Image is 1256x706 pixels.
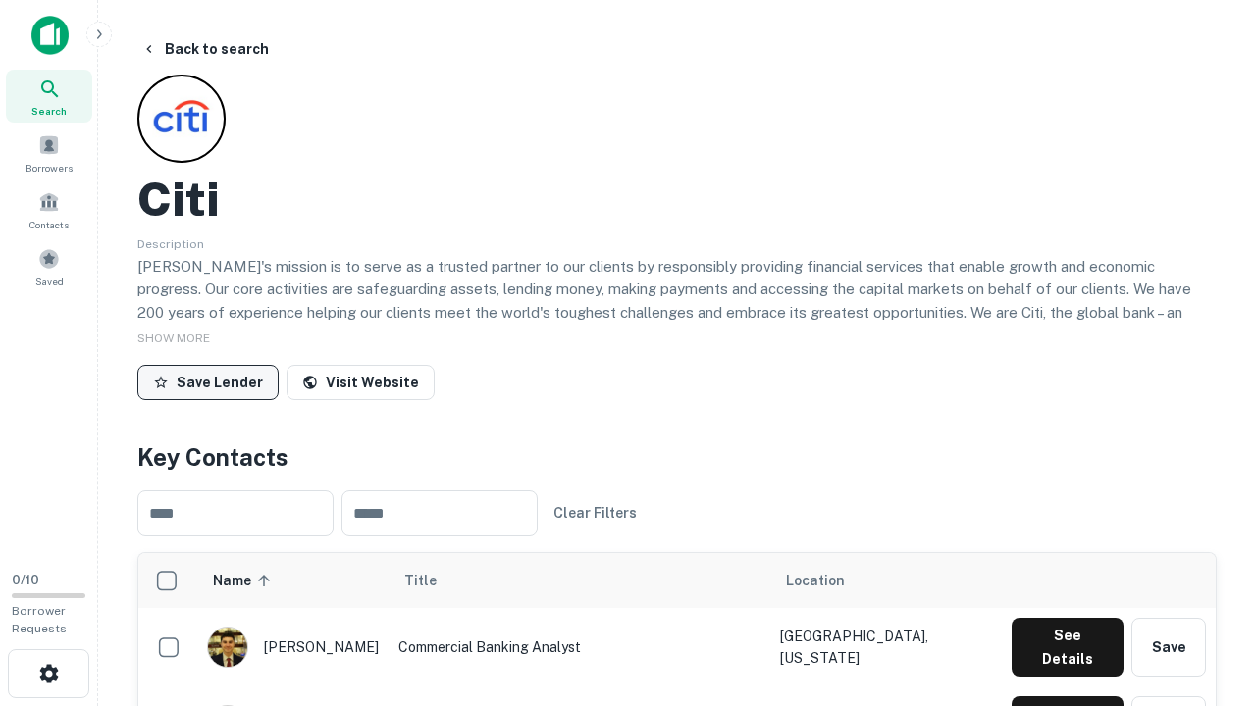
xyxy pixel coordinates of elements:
h4: Key Contacts [137,439,1217,475]
span: Borrower Requests [12,604,67,635]
div: [PERSON_NAME] [207,627,379,668]
th: Location [770,553,1002,608]
iframe: Chat Widget [1158,549,1256,643]
span: Location [786,569,845,592]
span: Name [213,569,277,592]
span: Description [137,237,204,251]
button: Save [1131,618,1206,677]
span: 0 / 10 [12,573,39,587]
button: Save Lender [137,365,279,400]
span: Title [404,569,462,592]
img: 1753279374948 [208,628,247,667]
span: Contacts [29,217,69,232]
span: Borrowers [26,160,73,176]
button: See Details [1012,618,1124,677]
a: Borrowers [6,126,92,179]
span: Saved [35,274,64,289]
a: Saved [6,240,92,293]
button: Clear Filters [546,495,645,530]
th: Title [389,553,770,608]
span: Search [31,103,67,119]
p: [PERSON_NAME]'s mission is to serve as a trusted partner to our clients by responsibly providing ... [137,255,1217,371]
td: [GEOGRAPHIC_DATA], [US_STATE] [770,608,1002,686]
button: Back to search [133,31,277,67]
span: SHOW MORE [137,331,210,345]
a: Visit Website [287,365,435,400]
td: Commercial Banking Analyst [389,608,770,686]
img: capitalize-icon.png [31,16,69,55]
a: Contacts [6,183,92,236]
th: Name [197,553,389,608]
a: Search [6,70,92,123]
h2: Citi [137,171,220,227]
